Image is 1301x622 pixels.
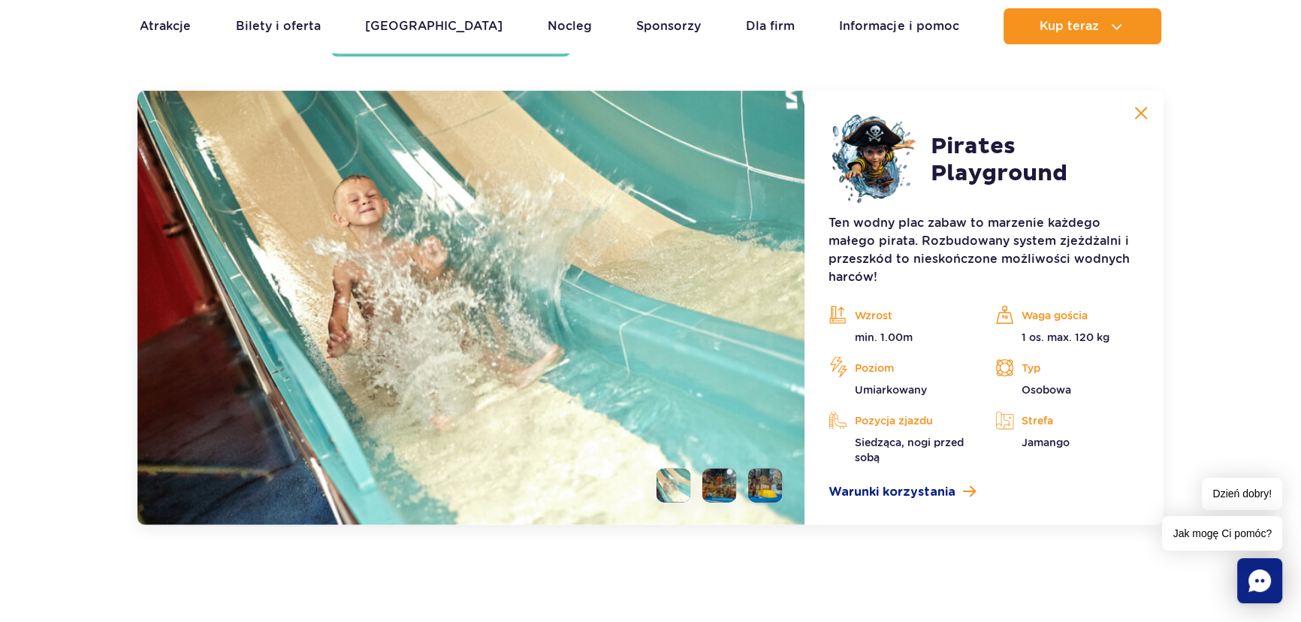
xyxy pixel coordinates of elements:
[365,8,503,44] a: [GEOGRAPHIC_DATA]
[995,409,1140,432] p: Strefa
[829,483,955,501] span: Warunki korzystania
[995,435,1140,450] p: Jamango
[1004,8,1161,44] button: Kup teraz
[236,8,321,44] a: Bilety i oferta
[140,8,191,44] a: Atrakcje
[746,8,795,44] a: Dla firm
[931,133,1140,187] h2: Pirates Playground
[829,409,973,432] p: Pozycja zjazdu
[995,382,1140,397] p: Osobowa
[995,304,1140,327] p: Waga gościa
[548,8,592,44] a: Nocleg
[829,214,1140,286] p: Ten wodny plac zabaw to marzenie każdego małego pirata. Rozbudowany system zjeżdżalni i przeszkód...
[1202,478,1282,510] span: Dzień dobry!
[829,330,973,345] p: min. 1.00m
[995,357,1140,379] p: Typ
[636,8,701,44] a: Sponsorzy
[1039,20,1098,33] span: Kup teraz
[829,357,973,379] p: Poziom
[995,330,1140,345] p: 1 os. max. 120 kg
[829,483,1140,501] a: Warunki korzystania
[829,115,919,205] img: 68496b3343aa7861054357.png
[829,435,973,465] p: Siedząca, nogi przed sobą
[829,304,973,327] p: Wzrost
[1162,516,1282,551] span: Jak mogę Ci pomóc?
[839,8,958,44] a: Informacje i pomoc
[829,382,973,397] p: Umiarkowany
[1237,558,1282,603] div: Chat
